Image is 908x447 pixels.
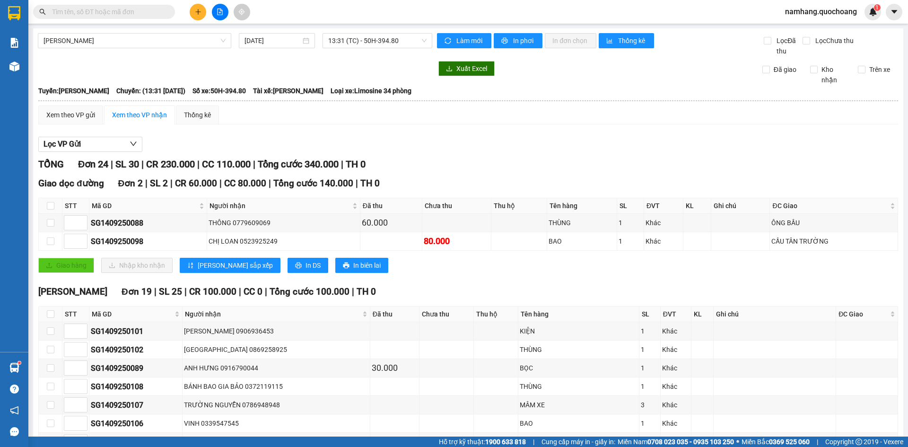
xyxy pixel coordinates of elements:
[209,218,358,228] div: THÔNG 0779609069
[520,400,637,410] div: MÂM XE
[189,286,236,297] span: CR 100.000
[422,198,491,214] th: Chưa thu
[865,64,894,75] span: Trên xe
[773,35,802,56] span: Lọc Đã thu
[619,218,642,228] div: 1
[130,140,137,148] span: down
[352,286,354,297] span: |
[306,260,321,271] span: In DS
[91,236,205,247] div: SG1409250098
[547,198,617,214] th: Tên hàng
[89,414,183,433] td: SG1409250106
[195,9,201,15] span: plus
[662,418,690,429] div: Khác
[549,218,615,228] div: THÙNG
[10,427,19,436] span: message
[494,33,542,48] button: printerIn phơi
[265,286,267,297] span: |
[190,4,206,20] button: plus
[219,178,222,189] span: |
[520,344,637,355] div: THÙNG
[639,307,661,322] th: SL
[438,61,495,76] button: downloadXuất Excel
[647,438,734,446] strong: 0708 023 035 - 0935 103 250
[446,65,453,73] span: download
[541,437,615,447] span: Cung cấp máy in - giấy in:
[89,359,183,377] td: SG1409250089
[769,438,810,446] strong: 0369 525 060
[244,35,301,46] input: 14/09/2025
[683,198,711,214] th: KL
[520,326,637,336] div: KIỆN
[212,4,228,20] button: file-add
[439,437,526,447] span: Hỗ trợ kỹ thuật:
[122,286,152,297] span: Đơn 19
[362,216,420,229] div: 60.000
[641,363,659,373] div: 1
[890,8,899,16] span: caret-down
[39,9,46,15] span: search
[599,33,654,48] button: bar-chartThống kê
[239,286,241,297] span: |
[456,63,487,74] span: Xuất Excel
[52,7,164,17] input: Tìm tên, số ĐT hoặc mã đơn
[46,110,95,120] div: Xem theo VP gửi
[549,236,615,246] div: BAO
[184,363,368,373] div: ANH HƯNG 0916790044
[346,158,366,170] span: TH 0
[38,158,64,170] span: TỔNG
[10,406,19,415] span: notification
[641,381,659,392] div: 1
[661,307,691,322] th: ĐVT
[419,307,474,322] th: Chưa thu
[91,381,181,393] div: SG1409250108
[662,344,690,355] div: Khác
[253,158,255,170] span: |
[141,158,144,170] span: |
[662,363,690,373] div: Khác
[646,236,681,246] div: Khác
[38,137,142,152] button: Lọc VP Gửi
[244,286,262,297] span: CC 0
[691,307,714,322] th: KL
[62,198,89,214] th: STT
[618,437,734,447] span: Miền Nam
[714,307,836,322] th: Ghi chú
[520,418,637,429] div: BAO
[343,262,349,270] span: printer
[518,307,639,322] th: Tên hàng
[10,385,19,394] span: question-circle
[9,363,19,373] img: warehouse-icon
[856,438,862,445] span: copyright
[101,258,173,273] button: downloadNhập kho nhận
[491,198,547,214] th: Thu hộ
[353,260,381,271] span: In biên lai
[91,362,181,374] div: SG1409250089
[770,64,800,75] span: Đã giao
[662,381,690,392] div: Khác
[159,286,182,297] span: SL 25
[154,286,157,297] span: |
[456,35,484,46] span: Làm mới
[145,178,148,189] span: |
[175,178,217,189] span: CR 60.000
[869,8,877,16] img: icon-new-feature
[184,286,187,297] span: |
[545,33,596,48] button: In đơn chọn
[184,400,368,410] div: TRƯỜNG NGUYỄN 0786948948
[89,377,183,396] td: SG1409250108
[445,37,453,45] span: sync
[295,262,302,270] span: printer
[742,437,810,447] span: Miền Bắc
[116,86,185,96] span: Chuyến: (13:31 [DATE])
[641,344,659,355] div: 1
[192,86,246,96] span: Số xe: 50H-394.80
[224,178,266,189] span: CC 80.000
[874,4,881,11] sup: 1
[18,361,21,364] sup: 1
[617,198,644,214] th: SL
[335,258,388,273] button: printerIn biên lai
[210,201,350,211] span: Người nhận
[273,178,353,189] span: Tổng cước 140.000
[641,418,659,429] div: 1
